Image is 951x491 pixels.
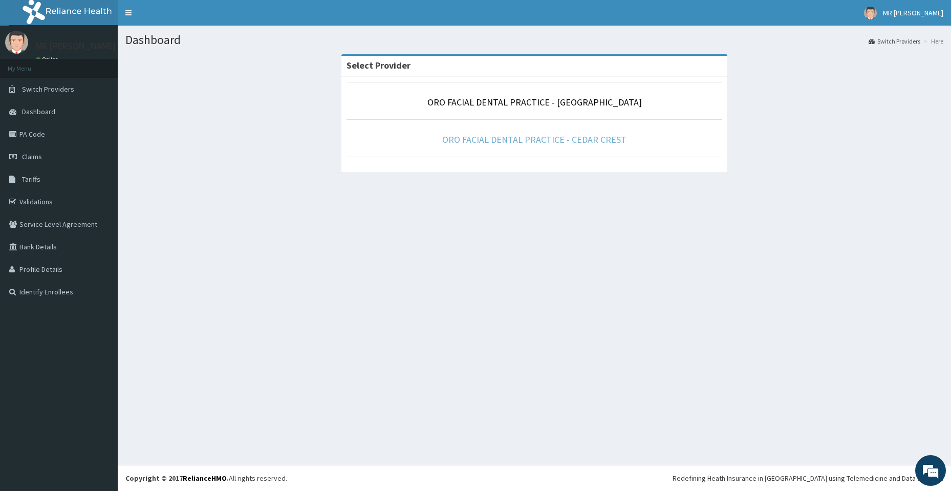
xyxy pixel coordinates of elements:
[183,474,227,483] a: RelianceHMO
[36,56,60,63] a: Online
[125,474,229,483] strong: Copyright © 2017 .
[673,473,943,483] div: Redefining Heath Insurance in [GEOGRAPHIC_DATA] using Telemedicine and Data Science!
[883,8,943,17] span: MR [PERSON_NAME]
[347,59,410,71] strong: Select Provider
[427,96,642,108] a: ORO FACIAL DENTAL PRACTICE - [GEOGRAPHIC_DATA]
[22,152,42,161] span: Claims
[864,7,877,19] img: User Image
[118,465,951,491] footer: All rights reserved.
[869,37,920,46] a: Switch Providers
[36,41,116,51] p: MR [PERSON_NAME]
[22,84,74,94] span: Switch Providers
[921,37,943,46] li: Here
[22,175,40,184] span: Tariffs
[22,107,55,116] span: Dashboard
[442,134,626,145] a: ORO FACIAL DENTAL PRACTICE - CEDAR CREST
[5,31,28,54] img: User Image
[125,33,943,47] h1: Dashboard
